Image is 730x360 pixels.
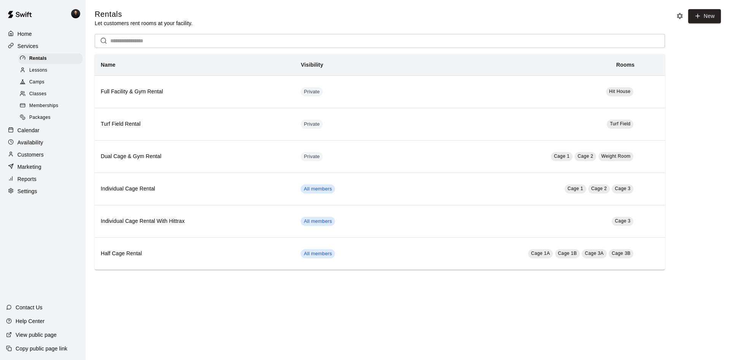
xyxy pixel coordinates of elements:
[615,186,630,191] span: Cage 3
[95,19,192,27] p: Let customers rent rooms at your facility.
[16,345,67,352] p: Copy public page link
[95,9,192,19] h5: Rentals
[578,154,593,159] span: Cage 2
[70,6,86,21] div: Gregory Lewandoski
[18,53,86,64] a: Rentals
[18,101,83,111] div: Memberships
[18,65,83,76] div: Lessons
[301,121,323,128] span: Private
[101,88,289,96] h6: Full Facility & Gym Rental
[301,153,323,160] span: Private
[18,77,83,88] div: Camps
[6,149,79,160] a: Customers
[6,173,79,185] a: Reports
[101,185,289,193] h6: Individual Cage Rental
[616,62,635,68] b: Rooms
[29,55,47,62] span: Rentals
[29,67,48,74] span: Lessons
[17,163,41,171] p: Marketing
[17,139,43,146] p: Availability
[609,89,630,94] span: Hit House
[17,42,38,50] p: Services
[301,218,335,225] span: All members
[615,218,630,224] span: Cage 3
[16,317,44,325] p: Help Center
[6,28,79,40] a: Home
[18,77,86,88] a: Camps
[301,62,323,68] b: Visibility
[301,184,335,194] div: This service is visible to all members
[18,100,86,112] a: Memberships
[16,304,43,311] p: Contact Us
[101,217,289,226] h6: Individual Cage Rental With Hittrax
[16,331,57,339] p: View public page
[301,217,335,226] div: This service is visible to all members
[531,251,550,256] span: Cage 1A
[6,137,79,148] a: Availability
[301,249,335,258] div: This service is visible to all members
[29,90,46,98] span: Classes
[17,30,32,38] p: Home
[6,125,79,136] a: Calendar
[585,251,604,256] span: Cage 3A
[674,10,686,22] button: Rental settings
[101,120,289,128] h6: Turf Field Rental
[17,126,40,134] p: Calendar
[17,187,37,195] p: Settings
[301,88,323,96] span: Private
[29,102,58,110] span: Memberships
[18,112,86,124] a: Packages
[301,250,335,258] span: All members
[688,9,721,23] a: New
[568,186,583,191] span: Cage 1
[610,121,630,126] span: Turf Field
[71,9,80,18] img: Gregory Lewandoski
[558,251,577,256] span: Cage 1B
[17,175,36,183] p: Reports
[95,54,665,270] table: simple table
[101,250,289,258] h6: Half Cage Rental
[29,78,44,86] span: Camps
[18,64,86,76] a: Lessons
[591,186,607,191] span: Cage 2
[301,87,323,96] div: This service is hidden, and can only be accessed via a direct link
[6,161,79,173] a: Marketing
[17,151,44,158] p: Customers
[18,112,83,123] div: Packages
[612,251,631,256] span: Cage 3B
[18,88,86,100] a: Classes
[18,89,83,99] div: Classes
[554,154,570,159] span: Cage 1
[301,152,323,161] div: This service is hidden, and can only be accessed via a direct link
[101,152,289,161] h6: Dual Cage & Gym Rental
[601,154,631,159] span: Weight Room
[301,120,323,129] div: This service is hidden, and can only be accessed via a direct link
[101,62,116,68] b: Name
[6,40,79,52] a: Services
[301,186,335,193] span: All members
[18,53,83,64] div: Rentals
[6,186,79,197] a: Settings
[29,114,51,122] span: Packages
